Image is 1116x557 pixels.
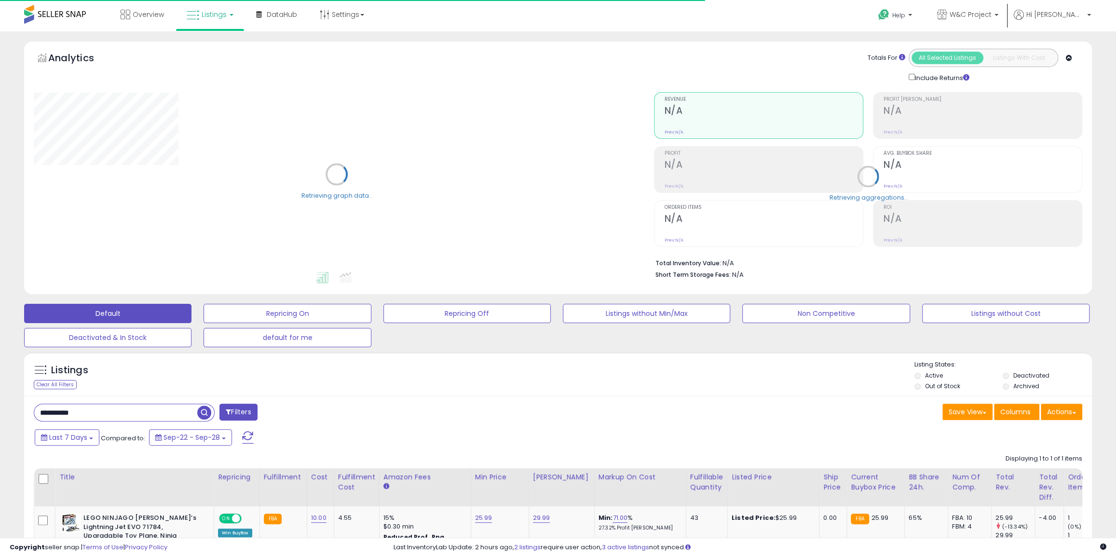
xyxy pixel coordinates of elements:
[101,434,145,443] span: Compared to:
[383,522,463,531] div: $0.30 min
[1000,407,1031,417] span: Columns
[912,52,983,64] button: All Selected Listings
[383,472,467,482] div: Amazon Fees
[732,514,812,522] div: $25.99
[1002,523,1027,530] small: (-13.34%)
[602,543,649,552] a: 3 active listings
[1013,382,1039,390] label: Archived
[563,304,730,323] button: Listings without Min/Max
[994,404,1039,420] button: Columns
[615,536,634,545] a: 105.00
[892,11,905,19] span: Help
[851,514,869,524] small: FBA
[24,304,191,323] button: Default
[1068,523,1081,530] small: (0%)
[599,525,679,531] p: 27.32% Profit [PERSON_NAME]
[871,513,889,522] span: 25.99
[952,514,984,522] div: FBA: 10
[952,522,984,531] div: FBM: 4
[267,10,297,19] span: DataHub
[909,514,940,522] div: 65%
[599,514,679,531] div: %
[59,472,210,482] div: Title
[311,513,327,523] a: 10.00
[338,514,372,522] div: 4.55
[599,472,682,482] div: Markup on Cost
[383,482,389,491] small: Amazon Fees.
[10,543,167,552] div: seller snap | |
[338,472,375,492] div: Fulfillment Cost
[851,472,900,492] div: Current Buybox Price
[690,514,720,522] div: 43
[1068,472,1103,492] div: Ordered Items
[823,514,839,522] div: 0.00
[204,304,371,323] button: Repricing On
[204,328,371,347] button: default for me
[1013,371,1049,380] label: Deactivated
[732,513,776,522] b: Listed Price:
[732,472,815,482] div: Listed Price
[1039,472,1060,503] div: Total Rev. Diff.
[594,468,686,506] th: The percentage added to the cost of goods (COGS) that forms the calculator for Min & Max prices.
[383,533,447,541] b: Reduced Prof. Rng.
[475,472,525,482] div: Min Price
[823,472,843,492] div: Ship Price
[218,529,252,537] div: Win BuyBox
[533,472,590,482] div: [PERSON_NAME]
[202,10,227,19] span: Listings
[599,536,615,545] b: Max:
[35,429,99,446] button: Last 7 Days
[690,472,723,492] div: Fulfillable Quantity
[264,514,282,524] small: FBA
[599,536,679,554] div: %
[925,382,960,390] label: Out of Stock
[942,404,993,420] button: Save View
[383,514,463,522] div: 15%
[995,514,1034,522] div: 25.99
[950,10,992,19] span: W&C Project
[34,380,77,389] div: Clear All Filters
[514,543,541,552] a: 2 listings
[868,54,905,63] div: Totals For
[914,360,1092,369] p: Listing States:
[742,304,910,323] button: Non Competitive
[218,472,256,482] div: Repricing
[599,513,613,522] b: Min:
[264,472,303,482] div: Fulfillment
[49,433,87,442] span: Last 7 Days
[51,364,88,377] h5: Listings
[383,304,551,323] button: Repricing Off
[475,513,492,523] a: 25.99
[133,10,164,19] span: Overview
[48,51,113,67] h5: Analytics
[612,513,627,523] a: 71.00
[995,472,1031,492] div: Total Rev.
[922,304,1089,323] button: Listings without Cost
[871,1,922,31] a: Help
[983,52,1055,64] button: Listings With Cost
[829,193,907,202] div: Retrieving aggregations..
[82,543,123,552] a: Terms of Use
[311,472,330,482] div: Cost
[1039,514,1056,522] div: -4.00
[901,72,981,82] div: Include Returns
[62,514,81,533] img: 510P5vOaqxL._SL40_.jpg
[1006,454,1082,463] div: Displaying 1 to 1 of 1 items
[925,371,943,380] label: Active
[240,515,256,523] span: OFF
[995,531,1034,540] div: 29.99
[909,472,944,492] div: BB Share 24h.
[149,429,232,446] button: Sep-22 - Sep-28
[219,404,257,421] button: Filters
[1068,531,1107,540] div: 1
[163,433,220,442] span: Sep-22 - Sep-28
[394,543,1106,552] div: Last InventoryLab Update: 2 hours ago, require user action, not synced.
[24,328,191,347] button: Deactivated & In Stock
[1041,404,1082,420] button: Actions
[878,9,890,21] i: Get Help
[125,543,167,552] a: Privacy Policy
[10,543,45,552] strong: Copyright
[1026,10,1084,19] span: Hi [PERSON_NAME]
[952,472,987,492] div: Num of Comp.
[220,515,232,523] span: ON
